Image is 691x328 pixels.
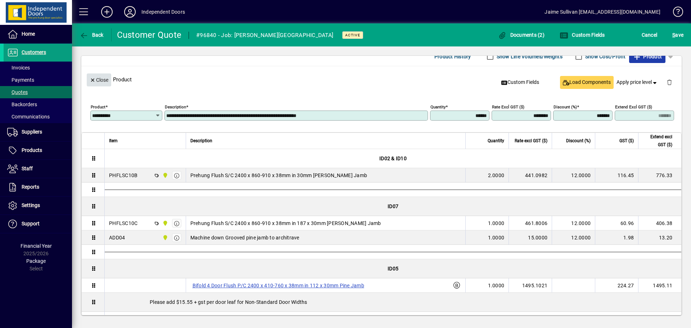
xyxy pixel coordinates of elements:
div: 15.0000 [513,234,547,241]
span: Settings [22,202,40,208]
td: 13.20 [638,230,681,245]
td: 1495.11 [638,278,681,293]
div: 1495.1021 [513,282,547,289]
span: Prehung Flush S/C 2400 x 860-910 x 38mm in 187 x 30mm [PERSON_NAME] Jamb [190,220,381,227]
span: Custom Fields [501,78,539,86]
span: Back [80,32,104,38]
span: Package [26,258,46,264]
label: Show Cost/Profit [584,53,625,60]
button: Product [629,50,665,63]
span: Discount (%) [566,137,591,145]
button: Custom Fields [558,28,607,41]
span: Apply price level [617,78,658,86]
span: 1.0000 [488,282,505,289]
span: Active [345,33,360,37]
span: Communications [7,114,50,120]
span: Staff [22,166,33,171]
label: Bifold 4 Door Flush P/C 2400 x 410-760 x 38mm in 112 x 30mm Pine Jamb [190,281,366,290]
a: Settings [4,197,72,215]
span: Item [109,137,118,145]
a: Backorders [4,98,72,111]
span: 1.0000 [488,234,505,241]
a: Staff [4,160,72,178]
div: Jaime Sullivan [EMAIL_ADDRESS][DOMAIN_NAME] [545,6,660,18]
a: Quotes [4,86,72,98]
mat-label: Description [165,104,186,109]
a: Invoices [4,62,72,74]
td: 776.33 [638,168,681,183]
a: Knowledge Base [668,1,682,25]
app-page-header-button: Back [72,28,112,41]
button: Save [670,28,685,41]
span: Close [90,74,108,86]
div: PHFLSC10C [109,220,137,227]
div: #96840 - Job: [PERSON_NAME][GEOGRAPHIC_DATA] [196,30,333,41]
div: ID07 [105,197,681,216]
span: Support [22,221,40,226]
td: 1.98 [595,230,638,245]
span: Product History [434,51,471,62]
app-page-header-button: Delete [661,79,678,85]
div: PHFLSC10B [109,172,137,179]
span: Documents (2) [498,32,545,38]
div: Please add $15.55 + gst per door leaf for Non-Standard Door Widths [105,293,681,311]
button: Close [87,73,111,86]
span: 2.0000 [488,172,505,179]
td: 406.38 [638,216,681,230]
button: Delete [661,73,678,91]
div: ID02 & ID10 [105,149,681,168]
span: S [672,32,675,38]
span: Customers [22,49,46,55]
span: Timaru [161,234,169,242]
span: Invoices [7,65,30,71]
button: Apply price level [614,76,661,89]
button: Profile [118,5,141,18]
a: Home [4,25,72,43]
button: Load Components [560,76,614,89]
span: Cancel [642,29,658,41]
span: Suppliers [22,129,42,135]
mat-label: Extend excl GST ($) [615,104,652,109]
div: Independent Doors [141,6,185,18]
span: Timaru [161,219,169,227]
a: Reports [4,178,72,196]
a: Suppliers [4,123,72,141]
span: Product [633,51,662,62]
span: Description [190,137,212,145]
span: Machine down Grooved pine jamb to architrave [190,234,299,241]
app-page-header-button: Close [85,76,113,83]
span: Quotes [7,89,28,95]
mat-label: Discount (%) [554,104,577,109]
span: Quantity [488,137,504,145]
div: Product [81,66,682,93]
button: Cancel [640,28,659,41]
div: ID05 [105,259,681,278]
button: Documents (2) [496,28,546,41]
span: Load Components [563,78,611,86]
span: GST ($) [619,137,634,145]
span: Timaru [161,171,169,179]
a: Payments [4,74,72,86]
td: 12.0000 [552,230,595,245]
div: 441.0982 [513,172,547,179]
td: 12.0000 [552,216,595,230]
button: Back [78,28,105,41]
div: ADD04 [109,234,125,241]
a: Communications [4,111,72,123]
button: Add [95,5,118,18]
span: Custom Fields [560,32,605,38]
mat-label: Quantity [430,104,446,109]
span: Extend excl GST ($) [643,133,672,149]
span: Reports [22,184,39,190]
span: Financial Year [21,243,52,249]
label: Show Line Volumes/Weights [495,53,563,60]
span: Prehung Flush S/C 2400 x 860-910 x 38mm in 30mm [PERSON_NAME] Jamb [190,172,367,179]
td: 60.96 [595,216,638,230]
td: 116.45 [595,168,638,183]
div: Customer Quote [117,29,182,41]
span: Backorders [7,102,37,107]
button: Product History [432,50,474,63]
div: 461.8006 [513,220,547,227]
td: 224.27 [595,278,638,293]
a: Support [4,215,72,233]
